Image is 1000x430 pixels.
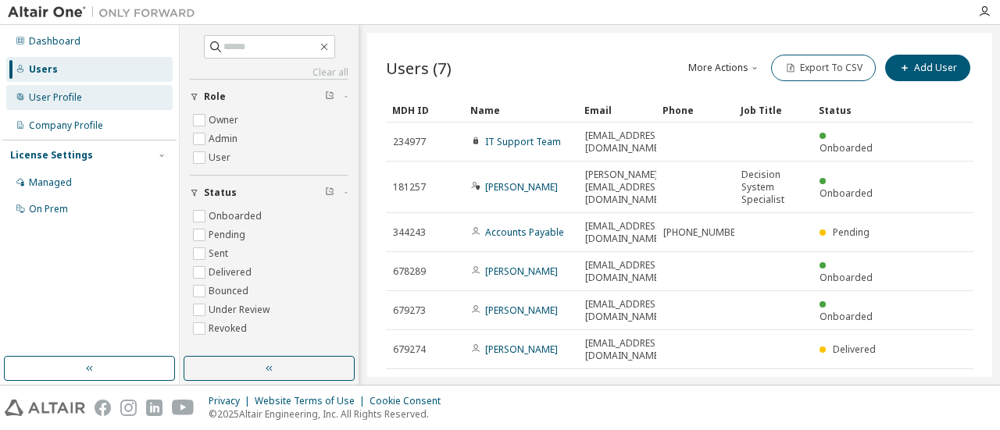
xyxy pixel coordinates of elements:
[585,130,664,155] span: [EMAIL_ADDRESS][DOMAIN_NAME]
[209,407,450,421] p: © 2025 Altair Engineering, Inc. All Rights Reserved.
[820,141,873,155] span: Onboarded
[485,226,564,239] a: Accounts Payable
[663,226,744,239] span: [PHONE_NUMBER]
[741,98,806,123] div: Job Title
[10,149,93,162] div: License Settings
[585,337,664,362] span: [EMAIL_ADDRESS][DOMAIN_NAME]
[393,181,426,194] span: 181257
[885,55,970,81] button: Add User
[386,57,452,79] span: Users (7)
[687,55,762,81] button: More Actions
[209,226,248,244] label: Pending
[204,91,226,103] span: Role
[209,282,252,300] label: Bounced
[209,319,250,338] label: Revoked
[820,310,873,323] span: Onboarded
[29,119,103,132] div: Company Profile
[393,304,426,317] span: 679273
[485,135,561,148] a: IT Support Team
[325,187,334,199] span: Clear filter
[204,187,237,199] span: Status
[172,400,195,416] img: youtube.svg
[741,169,805,206] span: Decision System Specialist
[585,220,664,245] span: [EMAIL_ADDRESS][DOMAIN_NAME]
[771,55,876,81] button: Export To CSV
[820,271,873,284] span: Onboarded
[5,400,85,416] img: altair_logo.svg
[255,395,370,407] div: Website Terms of Use
[209,300,273,319] label: Under Review
[662,98,728,123] div: Phone
[585,298,664,323] span: [EMAIL_ADDRESS][DOMAIN_NAME]
[370,395,450,407] div: Cookie Consent
[392,98,458,123] div: MDH ID
[585,169,664,206] span: [PERSON_NAME][EMAIL_ADDRESS][DOMAIN_NAME]
[393,226,426,239] span: 344243
[485,343,558,356] a: [PERSON_NAME]
[485,265,558,278] a: [PERSON_NAME]
[29,35,80,48] div: Dashboard
[393,265,426,278] span: 678289
[485,304,558,317] a: [PERSON_NAME]
[209,244,231,263] label: Sent
[209,130,241,148] label: Admin
[585,376,664,401] span: [EMAIL_ADDRESS][DOMAIN_NAME]
[819,98,884,123] div: Status
[146,400,162,416] img: linkedin.svg
[820,187,873,200] span: Onboarded
[190,80,348,114] button: Role
[325,91,334,103] span: Clear filter
[190,176,348,210] button: Status
[29,176,72,189] div: Managed
[209,111,241,130] label: Owner
[833,226,870,239] span: Pending
[29,91,82,104] div: User Profile
[29,203,68,215] div: On Prem
[120,400,137,416] img: instagram.svg
[8,5,203,20] img: Altair One
[29,63,58,76] div: Users
[190,66,348,79] a: Clear all
[470,98,572,123] div: Name
[833,343,876,356] span: Delivered
[393,343,426,356] span: 679274
[209,263,255,282] label: Delivered
[485,180,558,194] a: [PERSON_NAME]
[95,400,111,416] img: facebook.svg
[393,136,426,148] span: 234977
[209,395,255,407] div: Privacy
[584,98,650,123] div: Email
[585,259,664,284] span: [EMAIL_ADDRESS][DOMAIN_NAME]
[209,148,234,167] label: User
[209,207,265,226] label: Onboarded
